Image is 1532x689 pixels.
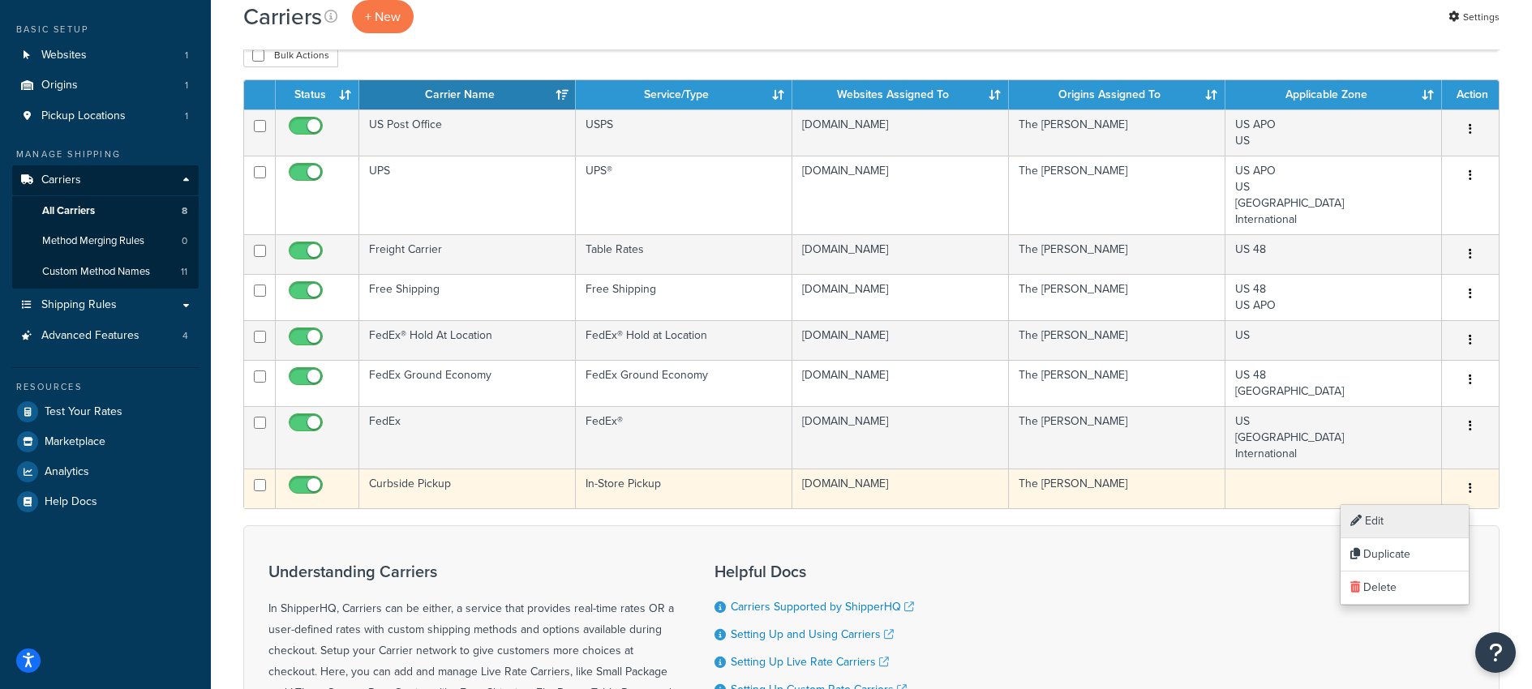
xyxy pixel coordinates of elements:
li: Pickup Locations [12,101,199,131]
span: 8 [182,204,187,218]
div: Basic Setup [12,23,199,36]
td: Free Shipping [359,274,576,320]
td: The [PERSON_NAME] [1009,320,1225,360]
a: Shipping Rules [12,290,199,320]
span: All Carriers [42,204,95,218]
a: Websites 1 [12,41,199,71]
span: Help Docs [45,495,97,509]
td: In-Store Pickup [576,469,792,508]
a: Pickup Locations 1 [12,101,199,131]
td: Table Rates [576,234,792,274]
li: Origins [12,71,199,101]
span: 1 [185,109,188,123]
a: Marketplace [12,427,199,456]
span: 1 [185,79,188,92]
span: 1 [185,49,188,62]
span: 11 [181,265,187,279]
td: FedEx [359,406,576,469]
span: Carriers [41,173,81,187]
a: Analytics [12,457,199,486]
td: The [PERSON_NAME] [1009,406,1225,469]
a: Settings [1448,6,1500,28]
div: Manage Shipping [12,148,199,161]
td: The [PERSON_NAME] [1009,274,1225,320]
td: US APO US [1225,109,1442,156]
td: [DOMAIN_NAME] [792,360,1009,406]
th: Carrier Name: activate to sort column ascending [359,80,576,109]
a: Carriers Supported by ShipperHQ [731,598,914,615]
a: Custom Method Names 11 [12,257,199,287]
td: UPS [359,156,576,234]
span: Websites [41,49,87,62]
span: 0 [182,234,187,248]
td: US Post Office [359,109,576,156]
span: Test Your Rates [45,405,122,419]
li: Carriers [12,165,199,289]
td: [DOMAIN_NAME] [792,406,1009,469]
td: US APO US [GEOGRAPHIC_DATA] International [1225,156,1442,234]
span: Method Merging Rules [42,234,144,248]
td: Free Shipping [576,274,792,320]
a: Duplicate [1341,538,1469,571]
td: FedEx Ground Economy [359,360,576,406]
a: Advanced Features 4 [12,321,199,351]
a: Test Your Rates [12,397,199,426]
a: Setting Up Live Rate Carriers [731,653,889,670]
td: Freight Carrier [359,234,576,274]
h3: Helpful Docs [715,563,926,580]
span: Advanced Features [41,329,139,343]
td: US [1225,320,1442,360]
td: FedEx® Hold At Location [359,320,576,360]
td: US [GEOGRAPHIC_DATA] International [1225,406,1442,469]
button: Open Resource Center [1475,632,1516,673]
th: Status: activate to sort column ascending [276,80,359,109]
th: Service/Type: activate to sort column ascending [576,80,792,109]
div: Resources [12,380,199,394]
th: Applicable Zone: activate to sort column ascending [1225,80,1442,109]
span: Shipping Rules [41,298,117,312]
a: Delete [1341,571,1469,605]
a: All Carriers 8 [12,196,199,226]
li: Method Merging Rules [12,226,199,256]
td: The [PERSON_NAME] [1009,360,1225,406]
a: Edit [1341,505,1469,538]
td: [DOMAIN_NAME] [792,469,1009,508]
span: Marketplace [45,435,105,449]
button: Bulk Actions [243,43,338,67]
td: The [PERSON_NAME] [1009,109,1225,156]
td: USPS [576,109,792,156]
th: Action [1442,80,1499,109]
a: Origins 1 [12,71,199,101]
li: Advanced Features [12,321,199,351]
td: The [PERSON_NAME] [1009,234,1225,274]
td: [DOMAIN_NAME] [792,234,1009,274]
span: 4 [182,329,188,343]
a: Help Docs [12,487,199,516]
td: FedEx® Hold at Location [576,320,792,360]
td: [DOMAIN_NAME] [792,156,1009,234]
a: Setting Up and Using Carriers [731,626,894,643]
span: Pickup Locations [41,109,126,123]
li: All Carriers [12,196,199,226]
td: US 48 [1225,234,1442,274]
h3: Understanding Carriers [268,563,674,580]
a: Method Merging Rules 0 [12,226,199,256]
td: The [PERSON_NAME] [1009,469,1225,508]
td: US 48 US APO [1225,274,1442,320]
td: Curbside Pickup [359,469,576,508]
span: Custom Method Names [42,265,150,279]
td: The [PERSON_NAME] [1009,156,1225,234]
td: FedEx® [576,406,792,469]
li: Custom Method Names [12,257,199,287]
td: [DOMAIN_NAME] [792,274,1009,320]
span: Analytics [45,465,89,479]
span: Origins [41,79,78,92]
h1: Carriers [243,1,322,32]
td: UPS® [576,156,792,234]
td: FedEx Ground Economy [576,360,792,406]
td: [DOMAIN_NAME] [792,109,1009,156]
th: Origins Assigned To: activate to sort column ascending [1009,80,1225,109]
